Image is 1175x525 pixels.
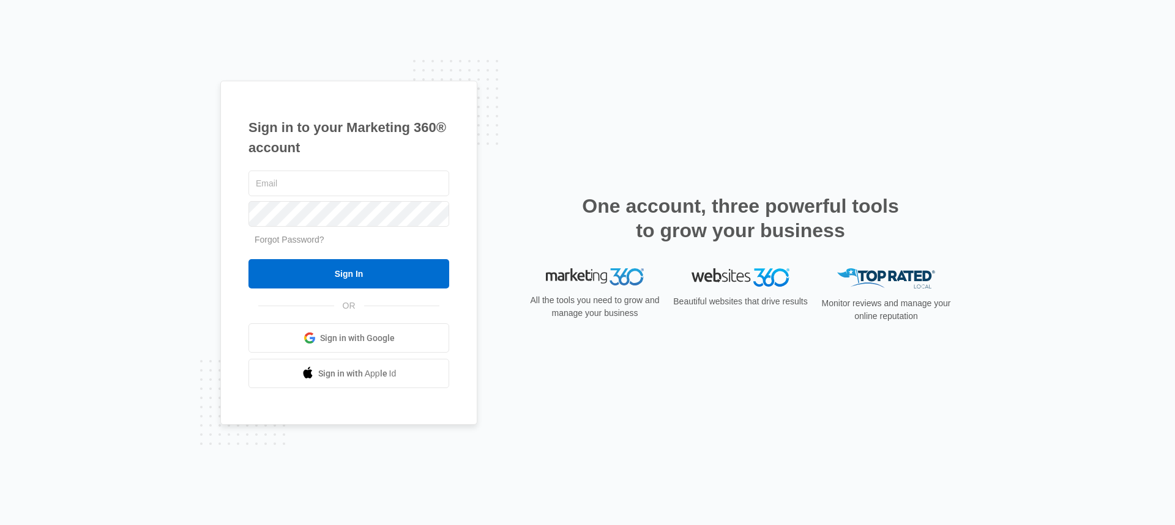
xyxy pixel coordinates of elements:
[255,235,324,244] a: Forgot Password?
[334,299,364,312] span: OR
[672,295,809,308] p: Beautiful websites that drive results
[818,297,955,323] p: Monitor reviews and manage your online reputation
[837,268,935,288] img: Top Rated Local
[546,268,644,285] img: Marketing 360
[578,194,903,243] h2: One account, three powerful tools to grow your business
[248,171,449,196] input: Email
[248,117,449,158] h1: Sign in to your Marketing 360® account
[248,259,449,288] input: Sign In
[248,323,449,353] a: Sign in with Google
[692,268,789,286] img: Websites 360
[318,367,397,380] span: Sign in with Apple Id
[320,332,395,345] span: Sign in with Google
[526,294,663,320] p: All the tools you need to grow and manage your business
[248,359,449,388] a: Sign in with Apple Id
